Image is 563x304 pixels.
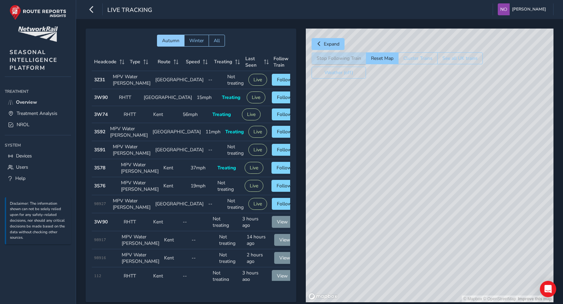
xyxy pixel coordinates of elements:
td: [GEOGRAPHIC_DATA] [153,71,206,89]
td: [GEOGRAPHIC_DATA] [153,141,206,159]
td: -- [189,249,217,267]
strong: 3W90 [94,94,108,101]
td: MPV Water [PERSON_NAME] [110,195,153,213]
td: Kent [162,249,189,267]
td: MPV Water [PERSON_NAME] [108,123,150,141]
button: Live [248,198,267,210]
button: [PERSON_NAME] [498,3,548,15]
td: -- [189,231,217,249]
td: MPV Water [PERSON_NAME] [119,159,161,177]
button: Follow [272,126,297,138]
span: Last Seen [245,55,262,68]
span: Devices [16,153,32,159]
button: View [274,234,295,246]
button: Live [245,162,263,174]
td: Kent [161,177,188,195]
strong: 3S76 [94,183,105,189]
td: -- [180,267,210,285]
span: Type [130,58,140,65]
p: Disclaimer: The information shown can not be solely relied upon for any safety-related decisions,... [10,201,68,241]
span: SEASONAL INTELLIGENCE PLATFORM [10,48,57,72]
strong: 3S78 [94,165,105,171]
td: MPV Water [PERSON_NAME] [110,141,153,159]
td: 2 hours ago [244,249,272,267]
div: System [5,140,71,150]
span: Help [15,175,25,182]
span: Route [158,58,171,65]
td: Kent [151,106,180,123]
button: View [274,252,295,264]
td: Not treating [225,71,246,89]
strong: 3S91 [94,147,105,153]
td: RHTT [121,267,151,285]
span: Follow [277,77,292,83]
td: RHTT [121,213,151,231]
button: Reset Map [366,52,398,64]
a: Treatment Analysis [5,108,71,119]
span: Follow [277,94,292,101]
span: View [279,255,290,261]
td: 3 hours ago [240,267,269,285]
td: -- [206,195,225,213]
button: Winter [184,35,209,47]
span: Follow [277,201,292,207]
button: View [272,270,293,282]
strong: 3Z31 [94,77,105,83]
td: Not treating [215,177,242,195]
span: Treating [225,129,244,135]
span: 98917 [94,237,106,242]
button: Live [248,126,267,138]
strong: 3S92 [94,129,105,135]
td: 19mph [188,177,215,195]
button: Follow [272,91,297,103]
img: customer logo [18,27,58,42]
td: Not treating [225,195,246,213]
button: All [209,35,225,47]
td: Not treating [225,141,246,159]
span: View [279,237,290,243]
button: Live [245,180,263,192]
td: -- [206,141,225,159]
div: Treatment [5,86,71,97]
span: Follow [277,147,292,153]
button: Follow [272,198,297,210]
td: RHTT [117,89,141,106]
td: Kent [151,267,180,285]
td: [GEOGRAPHIC_DATA] [153,195,206,213]
span: Expand [324,41,339,47]
a: Overview [5,97,71,108]
button: Follow [271,180,297,192]
button: Cluster Trains [398,52,437,64]
span: Speed [186,58,200,65]
td: Not treating [210,267,240,285]
button: Live [242,108,261,120]
td: MPV Water [PERSON_NAME] [110,71,153,89]
span: Follow [277,183,292,189]
span: NROL [17,121,30,128]
span: View [277,219,288,225]
button: Follow [272,74,297,86]
td: 3 hours ago [240,213,269,231]
div: Open Intercom Messenger [540,281,556,297]
img: rr logo [10,5,66,20]
a: Users [5,162,71,173]
td: -- [206,71,225,89]
span: Follow [277,111,292,118]
span: Treating [214,58,232,65]
td: 56mph [180,106,210,123]
a: Help [5,173,71,184]
span: Winter [189,37,204,44]
span: Follow Train [274,55,290,68]
td: 14 hours ago [244,231,272,249]
td: MPV Water [PERSON_NAME] [119,249,162,267]
button: View [272,216,293,228]
span: Treating [212,111,231,118]
button: Expand [312,38,345,50]
td: MPV Water [PERSON_NAME] [119,231,162,249]
span: Overview [16,99,37,105]
span: Users [16,164,28,170]
td: Not treating [217,249,244,267]
a: NROL [5,119,71,130]
strong: 3W90 [94,219,108,225]
span: Treatment Analysis [17,110,57,117]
